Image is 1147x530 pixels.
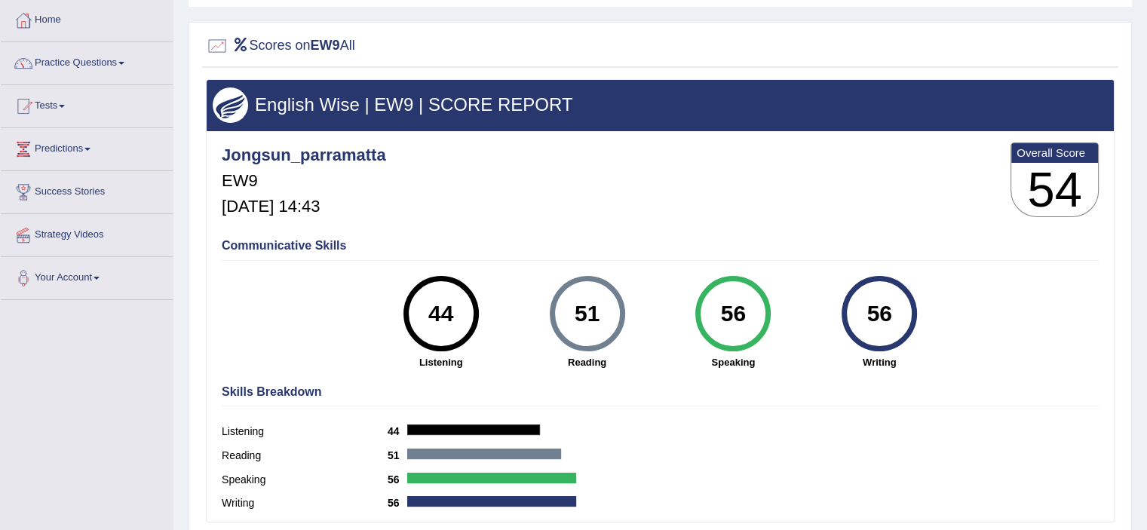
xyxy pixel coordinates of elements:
[388,425,407,437] b: 44
[560,282,615,345] div: 51
[222,385,1099,399] h4: Skills Breakdown
[376,355,507,369] strong: Listening
[388,497,407,509] b: 56
[1,42,173,80] a: Practice Questions
[1,171,173,209] a: Success Stories
[388,449,407,461] b: 51
[852,282,907,345] div: 56
[413,282,468,345] div: 44
[311,38,340,53] b: EW9
[222,424,388,440] label: Listening
[522,355,653,369] strong: Reading
[667,355,799,369] strong: Speaking
[1,85,173,123] a: Tests
[1,214,173,252] a: Strategy Videos
[222,239,1099,253] h4: Communicative Skills
[222,146,386,164] h4: Jongsun_parramatta
[222,495,388,511] label: Writing
[222,172,386,190] h5: EW9
[213,87,248,123] img: wings.png
[222,472,388,488] label: Speaking
[1017,146,1093,159] b: Overall Score
[814,355,945,369] strong: Writing
[1011,163,1098,217] h3: 54
[1,257,173,295] a: Your Account
[222,198,386,216] h5: [DATE] 14:43
[222,448,388,464] label: Reading
[206,35,355,57] h2: Scores on All
[1,128,173,166] a: Predictions
[213,95,1108,115] h3: English Wise | EW9 | SCORE REPORT
[388,473,407,486] b: 56
[706,282,761,345] div: 56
